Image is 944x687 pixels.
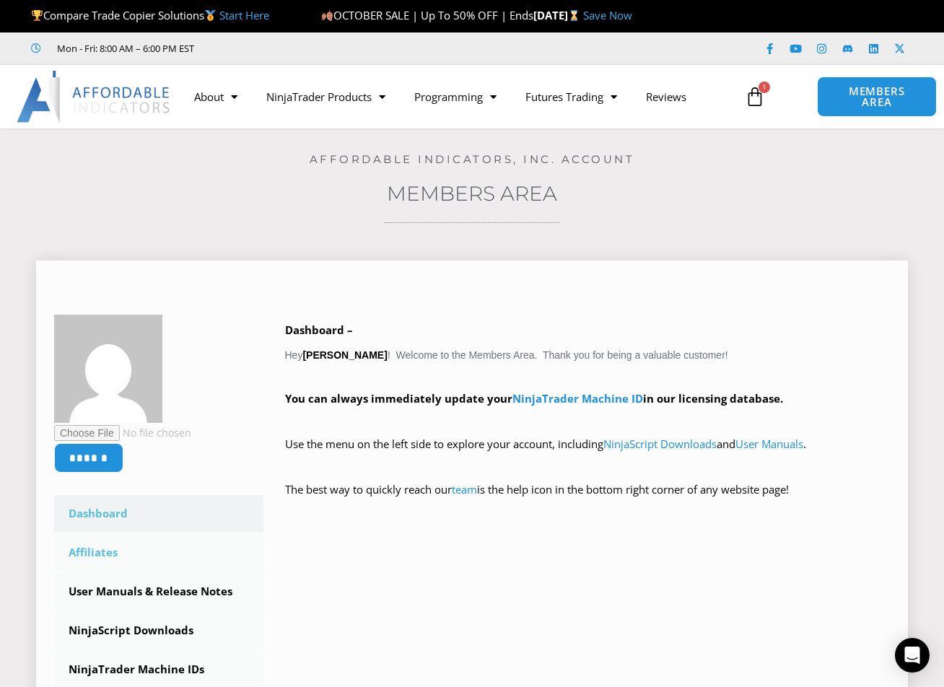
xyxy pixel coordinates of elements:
[310,152,635,166] a: Affordable Indicators, Inc. Account
[285,391,783,406] strong: You can always immediately update your in our licensing database.
[54,315,162,423] img: 306a39d853fe7ca0a83b64c3a9ab38c2617219f6aea081d20322e8e32295346b
[54,495,263,533] a: Dashboard
[252,80,400,113] a: NinjaTrader Products
[219,8,269,22] a: Start Here
[285,434,891,475] p: Use the menu on the left side to explore your account, including and .
[285,323,353,337] b: Dashboard –
[302,349,387,361] strong: [PERSON_NAME]
[511,80,631,113] a: Futures Trading
[31,8,269,22] span: Compare Trade Copier Solutions
[214,41,431,56] iframe: Customer reviews powered by Trustpilot
[285,320,891,520] div: Hey ! Welcome to the Members Area. Thank you for being a valuable customer!
[205,10,216,21] img: 🥇
[285,480,891,520] p: The best way to quickly reach our is the help icon in the bottom right corner of any website page!
[32,10,43,21] img: 🏆
[759,82,770,93] span: 1
[53,40,194,57] span: Mon - Fri: 8:00 AM – 6:00 PM EST
[322,10,333,21] img: 🍂
[533,8,583,22] strong: [DATE]
[180,80,252,113] a: About
[569,10,580,21] img: ⌛
[832,86,922,108] span: MEMBERS AREA
[17,71,172,123] img: LogoAI | Affordable Indicators – NinjaTrader
[512,391,643,406] a: NinjaTrader Machine ID
[400,80,511,113] a: Programming
[54,612,263,649] a: NinjaScript Downloads
[603,437,717,451] a: NinjaScript Downloads
[54,534,263,572] a: Affiliates
[180,80,737,113] nav: Menu
[387,181,557,206] a: Members Area
[321,8,533,22] span: OCTOBER SALE | Up To 50% OFF | Ends
[631,80,701,113] a: Reviews
[735,437,803,451] a: User Manuals
[723,76,787,118] a: 1
[452,482,477,496] a: team
[895,638,930,673] div: Open Intercom Messenger
[583,8,632,22] a: Save Now
[817,76,937,117] a: MEMBERS AREA
[54,573,263,611] a: User Manuals & Release Notes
